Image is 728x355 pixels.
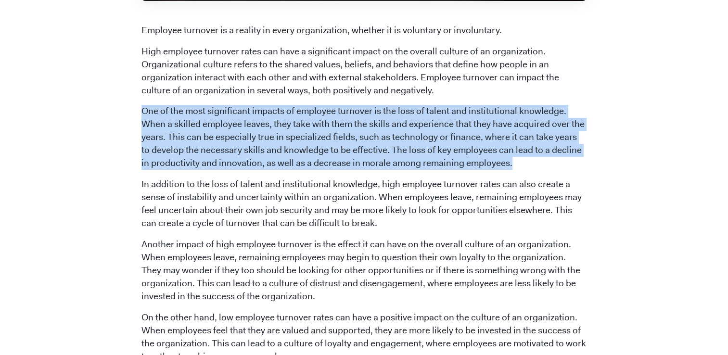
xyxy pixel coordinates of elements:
[141,24,587,37] p: Employee turnover is a reality in every organization, whether it is voluntary or involuntary.
[141,45,587,97] p: High employee turnover rates can have a significant impact on the overall culture of an organizat...
[141,178,587,230] p: In addition to the loss of talent and institutional knowledge, high employee turnover rates can a...
[141,105,587,170] p: One of the most significant impacts of employee turnover is the loss of talent and institutional ...
[141,238,587,303] p: Another impact of high employee turnover is the effect it can have on the overall culture of an o...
